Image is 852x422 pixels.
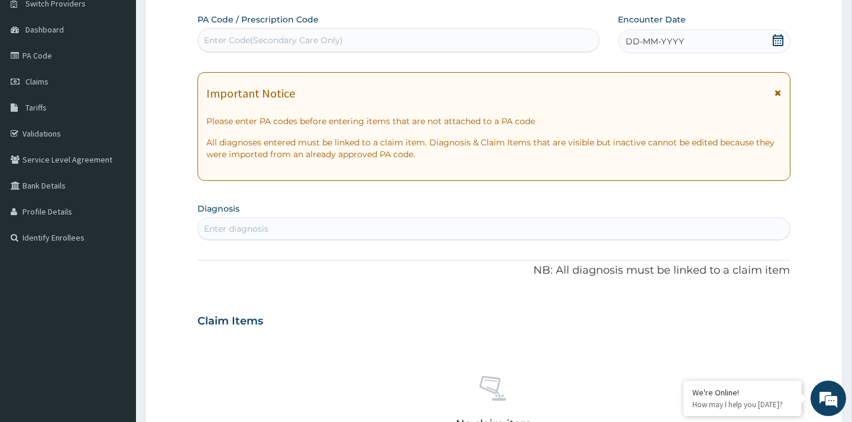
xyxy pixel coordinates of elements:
[69,132,163,252] span: We're online!
[692,387,793,398] div: We're Online!
[197,263,790,278] p: NB: All diagnosis must be linked to a claim item
[22,59,48,89] img: d_794563401_company_1708531726252_794563401
[25,24,64,35] span: Dashboard
[194,6,222,34] div: Minimize live chat window
[206,115,781,127] p: Please enter PA codes before entering items that are not attached to a PA code
[206,87,295,100] h1: Important Notice
[618,14,686,25] label: Encounter Date
[692,400,793,410] p: How may I help you today?
[626,35,685,47] span: DD-MM-YYYY
[197,14,319,25] label: PA Code / Prescription Code
[25,76,48,87] span: Claims
[204,223,268,235] div: Enter diagnosis
[197,315,263,328] h3: Claim Items
[197,203,239,215] label: Diagnosis
[206,137,781,160] p: All diagnoses entered must be linked to a claim item. Diagnosis & Claim Items that are visible bu...
[204,34,343,46] div: Enter Code(Secondary Care Only)
[6,290,225,331] textarea: Type your message and hit 'Enter'
[25,102,47,113] span: Tariffs
[61,66,199,82] div: Chat with us now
